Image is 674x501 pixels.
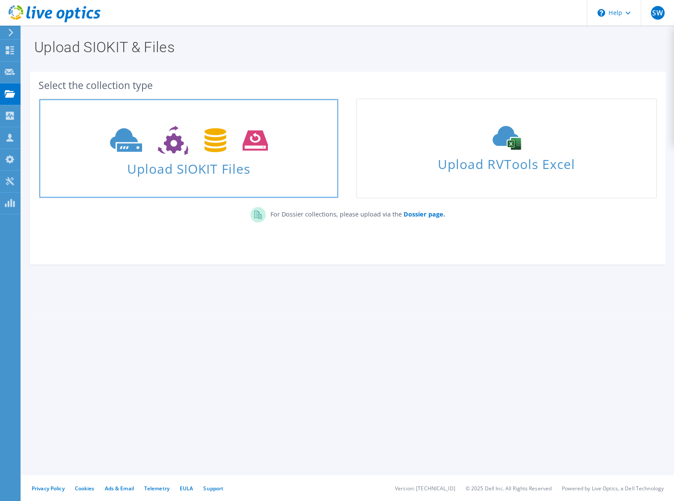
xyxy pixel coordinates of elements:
span: SW [651,6,665,20]
svg: \n [597,9,605,17]
a: Telemetry [144,485,169,492]
a: Upload RVTools Excel [356,98,656,199]
span: Upload SIOKIT Files [39,157,338,175]
a: Ads & Email [105,485,134,492]
a: Upload SIOKIT Files [39,98,339,199]
li: Powered by Live Optics, a Dell Technology [562,485,664,492]
li: Version: [TECHNICAL_ID] [395,485,455,492]
a: Privacy Policy [32,485,65,492]
a: Cookies [75,485,95,492]
a: Dossier page. [401,210,445,218]
h1: Upload SIOKIT & Files [34,40,657,54]
div: Select the collection type [39,80,657,90]
a: Support [203,485,223,492]
b: Dossier page. [403,210,445,218]
p: For Dossier collections, please upload via the [266,207,445,219]
span: Upload RVTools Excel [357,153,656,171]
a: EULA [180,485,193,492]
li: © 2025 Dell Inc. All Rights Reserved [466,485,552,492]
